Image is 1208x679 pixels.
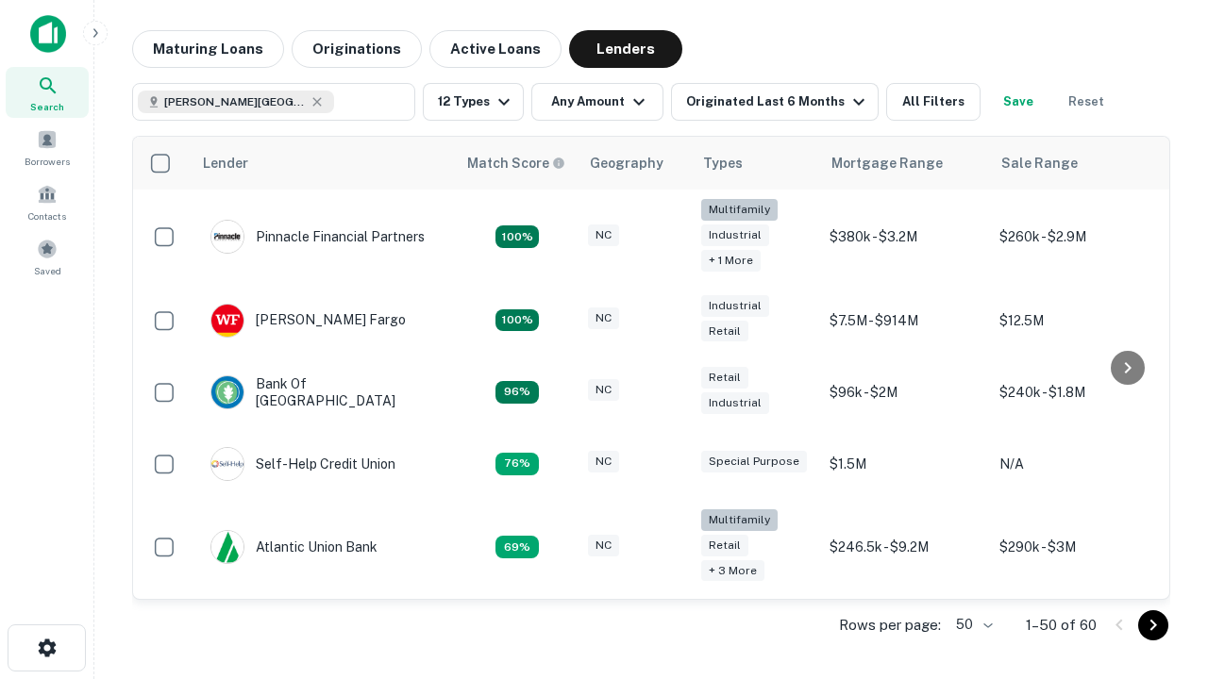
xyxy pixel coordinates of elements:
img: picture [211,531,243,563]
th: Sale Range [990,137,1160,190]
th: Capitalize uses an advanced AI algorithm to match your search with the best lender. The match sco... [456,137,579,190]
h6: Match Score [467,153,562,174]
div: Matching Properties: 15, hasApolloMatch: undefined [495,309,539,332]
span: Borrowers [25,154,70,169]
td: $246.5k - $9.2M [820,500,990,595]
div: Types [703,152,743,174]
a: Search [6,67,89,118]
div: Sale Range [1001,152,1078,174]
iframe: Chat Widget [1114,528,1208,619]
img: capitalize-icon.png [30,15,66,53]
div: Matching Properties: 26, hasApolloMatch: undefined [495,225,539,248]
a: Borrowers [6,122,89,173]
div: NC [588,224,619,246]
div: + 1 more [701,250,761,272]
button: Reset [1056,83,1116,121]
div: Matching Properties: 14, hasApolloMatch: undefined [495,381,539,404]
th: Mortgage Range [820,137,990,190]
button: Active Loans [429,30,562,68]
div: Pinnacle Financial Partners [210,220,425,254]
div: Industrial [701,392,769,414]
p: 1–50 of 60 [1026,614,1097,637]
th: Lender [192,137,456,190]
td: N/A [990,428,1160,500]
div: Self-help Credit Union [210,447,395,481]
th: Geography [579,137,692,190]
p: Rows per page: [839,614,941,637]
button: 12 Types [423,83,524,121]
button: Maturing Loans [132,30,284,68]
div: NC [588,307,619,329]
td: $96k - $2M [820,356,990,428]
td: $380k - $3.2M [820,190,990,285]
div: Multifamily [701,509,778,531]
td: $7.5M - $914M [820,285,990,356]
div: Capitalize uses an advanced AI algorithm to match your search with the best lender. The match sco... [467,153,565,174]
div: [PERSON_NAME] Fargo [210,304,406,338]
td: $1.5M [820,428,990,500]
div: Industrial [701,224,769,246]
div: Industrial [701,295,769,317]
div: Retail [701,367,748,389]
div: NC [588,379,619,401]
span: Contacts [28,208,66,224]
img: picture [211,221,243,253]
div: 50 [948,611,996,638]
button: Originated Last 6 Months [671,83,879,121]
a: Contacts [6,176,89,227]
td: $12.5M [990,285,1160,356]
button: Lenders [569,30,682,68]
div: Retail [701,321,748,342]
div: Geography [590,152,663,174]
td: $290k - $3M [990,500,1160,595]
div: NC [588,535,619,556]
div: Multifamily [701,199,778,221]
a: Saved [6,231,89,282]
div: + 3 more [701,560,764,582]
div: Matching Properties: 10, hasApolloMatch: undefined [495,536,539,558]
div: Mortgage Range [831,152,943,174]
button: Go to next page [1138,610,1168,640]
td: $240k - $1.8M [990,356,1160,428]
div: Retail [701,535,748,556]
div: NC [588,451,619,472]
img: picture [211,305,243,337]
button: Save your search to get updates of matches that match your search criteria. [988,83,1049,121]
img: picture [211,448,243,480]
div: Bank Of [GEOGRAPHIC_DATA] [210,375,437,409]
span: [PERSON_NAME][GEOGRAPHIC_DATA], [GEOGRAPHIC_DATA] [164,93,306,110]
div: Atlantic Union Bank [210,530,377,564]
button: Originations [292,30,422,68]
span: Saved [34,263,61,278]
button: Any Amount [531,83,663,121]
div: Matching Properties: 11, hasApolloMatch: undefined [495,453,539,475]
button: All Filters [886,83,981,121]
img: picture [211,376,243,408]
div: Originated Last 6 Months [686,91,870,113]
span: Search [30,99,64,114]
div: Special Purpose [701,451,807,472]
div: Lender [203,152,248,174]
th: Types [692,137,820,190]
td: $260k - $2.9M [990,190,1160,285]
